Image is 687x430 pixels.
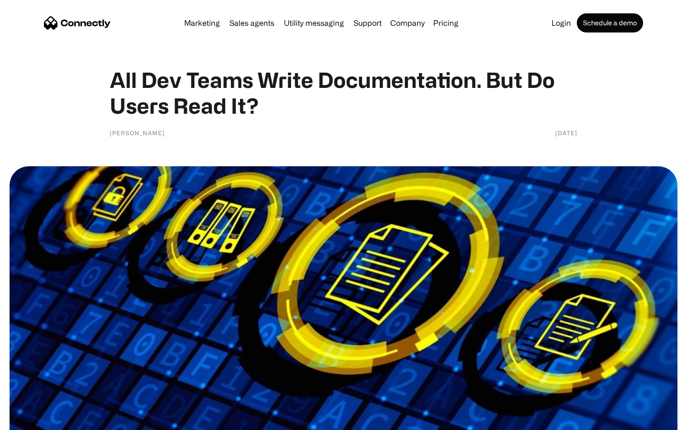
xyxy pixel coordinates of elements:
[180,19,224,27] a: Marketing
[10,413,57,427] aside: Language selected: English
[390,16,425,30] div: Company
[429,19,462,27] a: Pricing
[110,128,165,138] div: [PERSON_NAME]
[226,19,278,27] a: Sales agents
[110,67,577,118] h1: All Dev Teams Write Documentation. But Do Users Read It?
[280,19,348,27] a: Utility messaging
[19,413,57,427] ul: Language list
[548,19,575,27] a: Login
[350,19,385,27] a: Support
[555,128,577,138] div: [DATE]
[577,13,643,32] a: Schedule a demo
